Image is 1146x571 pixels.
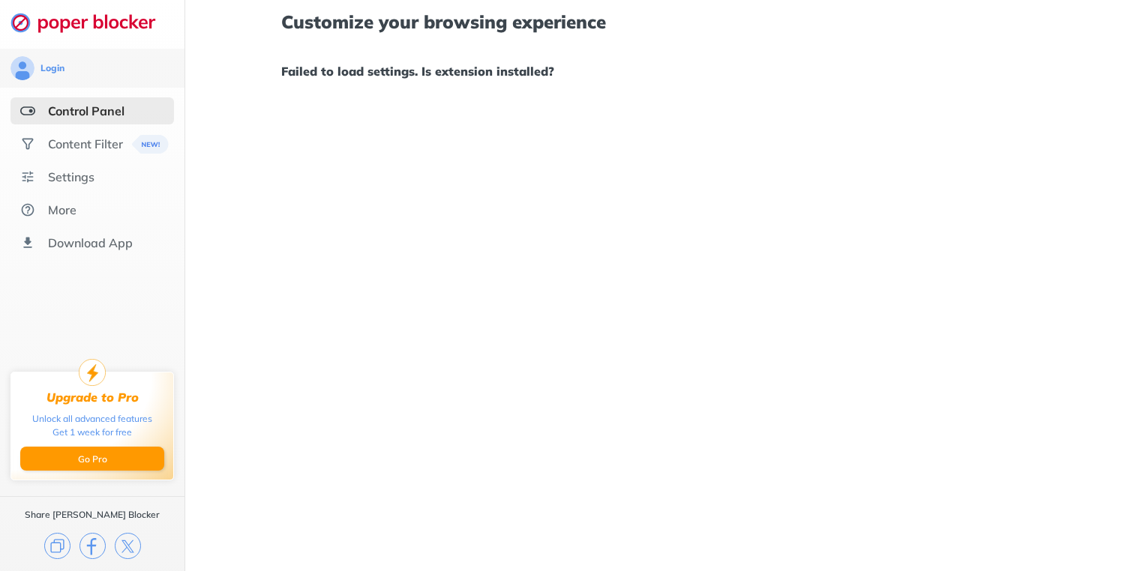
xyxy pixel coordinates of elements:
[48,202,76,217] div: More
[40,62,64,74] div: Login
[25,509,160,521] div: Share [PERSON_NAME] Blocker
[48,136,123,151] div: Content Filter
[281,61,1050,81] h1: Failed to load settings. Is extension installed?
[46,390,139,405] div: Upgrade to Pro
[32,412,152,426] div: Unlock all advanced features
[10,56,34,80] img: avatar.svg
[44,533,70,559] img: copy.svg
[281,12,1050,31] h1: Customize your browsing experience
[115,533,141,559] img: x.svg
[48,103,124,118] div: Control Panel
[20,235,35,250] img: download-app.svg
[20,447,164,471] button: Go Pro
[20,169,35,184] img: settings.svg
[132,135,169,154] img: menuBanner.svg
[20,136,35,151] img: social.svg
[20,202,35,217] img: about.svg
[79,533,106,559] img: facebook.svg
[48,235,133,250] div: Download App
[48,169,94,184] div: Settings
[79,359,106,386] img: upgrade-to-pro.svg
[10,12,172,33] img: logo-webpage.svg
[52,426,132,439] div: Get 1 week for free
[20,103,35,118] img: features-selected.svg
